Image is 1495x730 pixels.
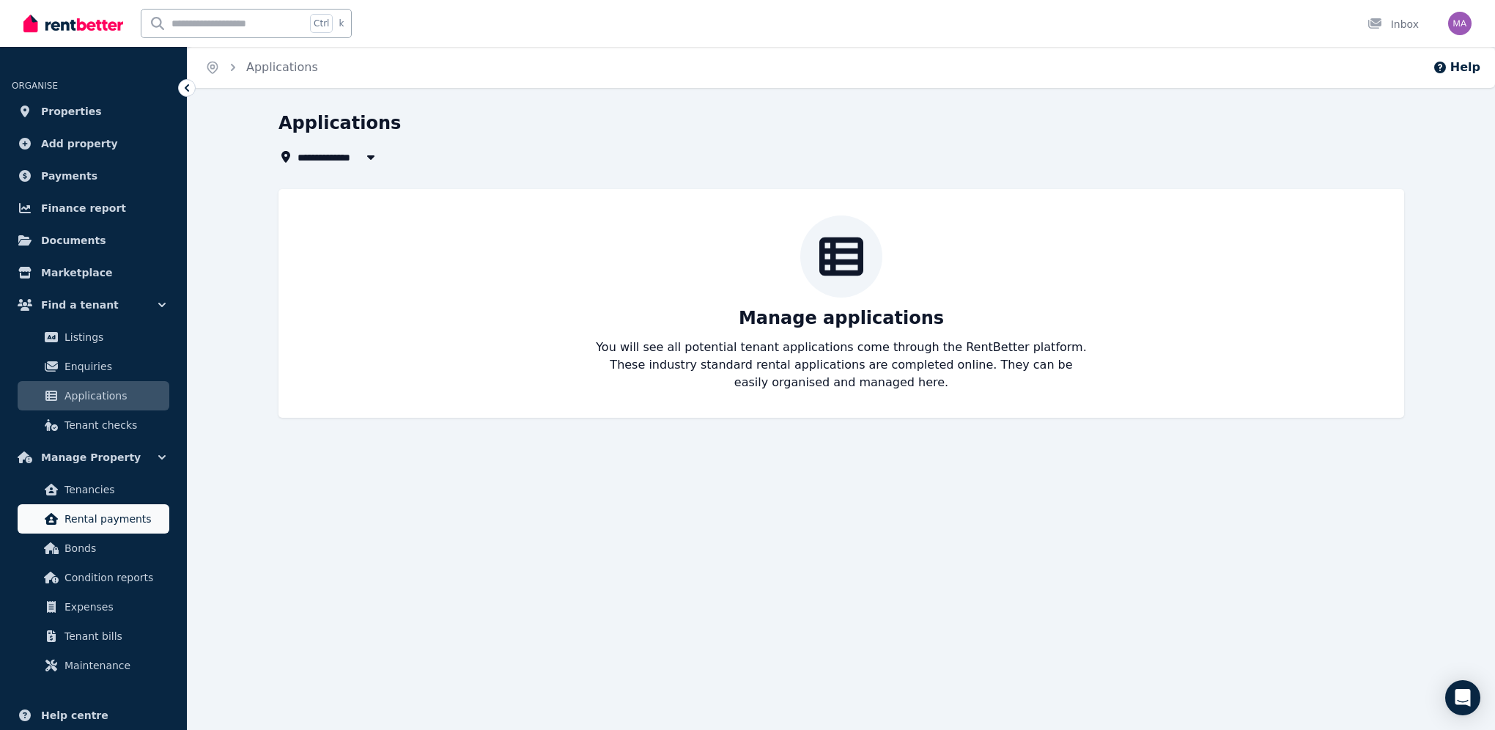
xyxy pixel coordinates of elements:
a: Maintenance [18,651,169,680]
nav: Breadcrumb [188,47,336,88]
span: Rental payments [64,510,163,528]
p: Manage applications [739,306,944,330]
a: Marketplace [12,258,175,287]
a: Documents [12,226,175,255]
a: Rental payments [18,504,169,534]
span: Tenancies [64,481,163,498]
a: Tenant checks [18,410,169,440]
span: Applications [64,387,163,405]
span: Condition reports [64,569,163,586]
button: Find a tenant [12,290,175,320]
span: Tenant checks [64,416,163,434]
span: Maintenance [64,657,163,674]
a: Condition reports [18,563,169,592]
span: Enquiries [64,358,163,375]
span: ORGANISE [12,81,58,91]
img: RentBetter [23,12,123,34]
span: Properties [41,103,102,120]
a: Tenancies [18,475,169,504]
span: Bonds [64,539,163,557]
span: Manage Property [41,449,141,466]
span: Tenant bills [64,627,163,645]
a: Applications [246,60,318,74]
span: Marketplace [41,264,112,281]
a: Enquiries [18,352,169,381]
a: Finance report [12,193,175,223]
span: Finance report [41,199,126,217]
button: Help [1433,59,1480,76]
span: Listings [64,328,163,346]
img: Misha Angirish [1448,12,1472,35]
span: Payments [41,167,97,185]
a: Payments [12,161,175,191]
span: Ctrl [310,14,333,33]
span: Add property [41,135,118,152]
a: Expenses [18,592,169,622]
a: Applications [18,381,169,410]
a: Properties [12,97,175,126]
div: Open Intercom Messenger [1445,680,1480,715]
span: Help centre [41,707,108,724]
span: Documents [41,232,106,249]
a: Add property [12,129,175,158]
span: k [339,18,344,29]
div: Inbox [1367,17,1419,32]
a: Bonds [18,534,169,563]
span: Expenses [64,598,163,616]
span: Find a tenant [41,296,119,314]
a: Listings [18,322,169,352]
a: Help centre [12,701,175,730]
h1: Applications [278,111,401,135]
button: Manage Property [12,443,175,472]
a: Tenant bills [18,622,169,651]
p: You will see all potential tenant applications come through the RentBetter platform. These indust... [595,339,1088,391]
